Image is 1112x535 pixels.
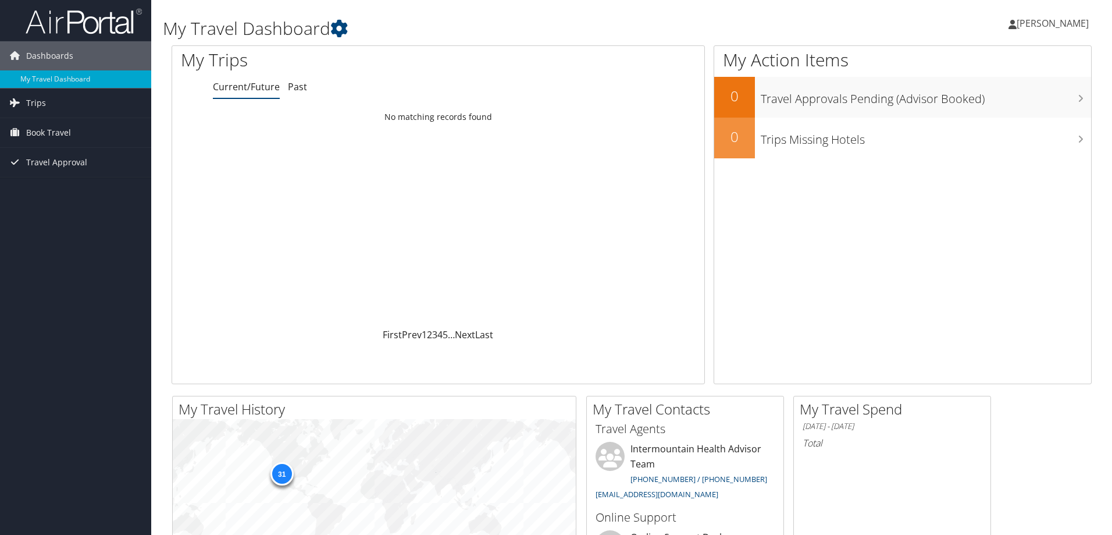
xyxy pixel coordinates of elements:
[630,474,767,484] a: [PHONE_NUMBER] / [PHONE_NUMBER]
[1017,17,1089,30] span: [PERSON_NAME]
[422,328,427,341] a: 1
[596,489,718,499] a: [EMAIL_ADDRESS][DOMAIN_NAME]
[179,399,576,419] h2: My Travel History
[596,421,775,437] h3: Travel Agents
[270,462,293,485] div: 31
[432,328,437,341] a: 3
[26,148,87,177] span: Travel Approval
[427,328,432,341] a: 2
[803,421,982,432] h6: [DATE] - [DATE]
[714,118,1091,158] a: 0Trips Missing Hotels
[443,328,448,341] a: 5
[26,88,46,118] span: Trips
[448,328,455,341] span: …
[596,509,775,526] h3: Online Support
[1008,6,1100,41] a: [PERSON_NAME]
[714,86,755,106] h2: 0
[437,328,443,341] a: 4
[475,328,493,341] a: Last
[26,8,142,35] img: airportal-logo.png
[26,118,71,147] span: Book Travel
[163,16,788,41] h1: My Travel Dashboard
[761,85,1091,107] h3: Travel Approvals Pending (Advisor Booked)
[288,80,307,93] a: Past
[213,80,280,93] a: Current/Future
[800,399,990,419] h2: My Travel Spend
[714,48,1091,72] h1: My Action Items
[761,126,1091,148] h3: Trips Missing Hotels
[590,442,780,504] li: Intermountain Health Advisor Team
[803,437,982,449] h6: Total
[172,107,704,127] td: No matching records found
[455,328,475,341] a: Next
[714,77,1091,118] a: 0Travel Approvals Pending (Advisor Booked)
[181,48,474,72] h1: My Trips
[383,328,402,341] a: First
[26,41,73,70] span: Dashboards
[714,127,755,147] h2: 0
[593,399,783,419] h2: My Travel Contacts
[402,328,422,341] a: Prev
